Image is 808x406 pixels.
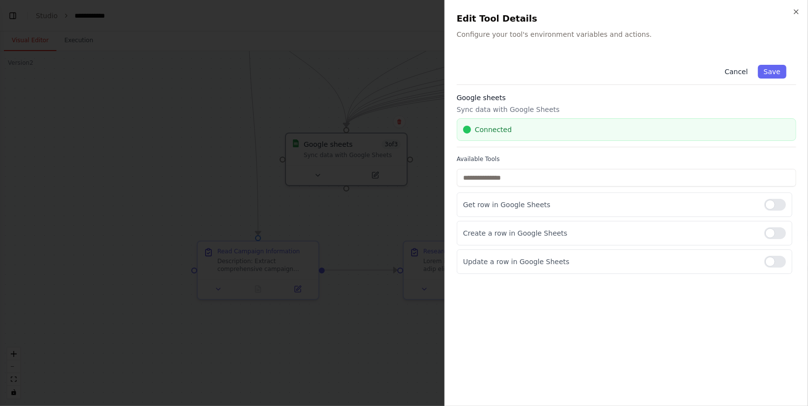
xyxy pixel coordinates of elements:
[457,93,796,103] h3: Google sheets
[463,228,756,238] p: Create a row in Google Sheets
[457,29,796,39] p: Configure your tool's environment variables and actions.
[457,155,796,163] label: Available Tools
[457,105,796,114] p: Sync data with Google Sheets
[457,12,796,26] h2: Edit Tool Details
[463,257,756,267] p: Update a row in Google Sheets
[719,65,754,79] button: Cancel
[758,65,786,79] button: Save
[463,200,756,210] p: Get row in Google Sheets
[475,125,512,135] span: Connected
